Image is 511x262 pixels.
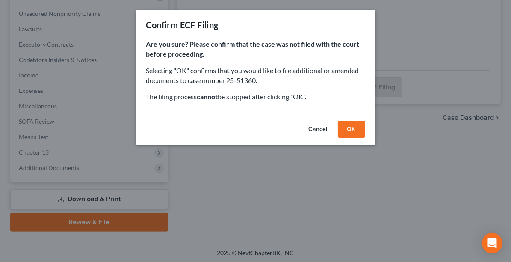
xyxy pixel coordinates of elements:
[482,233,502,253] div: Open Intercom Messenger
[146,40,360,58] strong: Are you sure? Please confirm that the case was not filed with the court before proceeding.
[197,92,218,101] strong: cannot
[146,19,219,31] div: Confirm ECF Filing
[146,66,365,86] p: Selecting "OK" confirms that you would like to file additional or amended documents to case numbe...
[146,92,365,102] p: The filing process be stopped after clicking "OK".
[338,121,365,138] button: OK
[302,121,334,138] button: Cancel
